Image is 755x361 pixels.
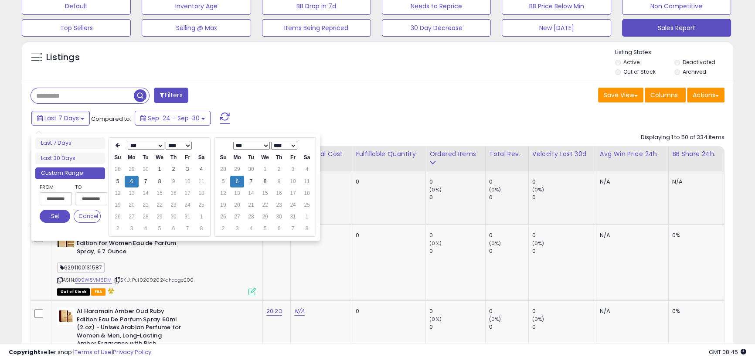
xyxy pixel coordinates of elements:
[489,194,528,201] div: 0
[125,199,139,211] td: 20
[148,114,200,123] span: Sep-24 - Sep-30
[135,111,211,126] button: Sep-24 - Sep-30
[125,211,139,223] td: 27
[153,211,167,223] td: 29
[272,187,286,199] td: 16
[489,307,528,315] div: 0
[153,199,167,211] td: 22
[75,276,112,284] a: B09W5VM6DM
[382,19,491,37] button: 30 Day Decrease
[286,176,300,187] td: 10
[258,223,272,235] td: 5
[272,223,286,235] td: 6
[194,152,208,163] th: Sa
[286,199,300,211] td: 24
[216,163,230,175] td: 28
[300,211,314,223] td: 1
[40,210,70,223] button: Set
[180,199,194,211] td: 24
[645,88,686,102] button: Columns
[356,232,419,239] div: 0
[139,176,153,187] td: 7
[286,152,300,163] th: Fr
[194,223,208,235] td: 8
[356,178,419,186] div: 0
[672,178,718,186] div: N/A
[194,211,208,223] td: 1
[532,150,592,159] div: Velocity Last 30d
[125,187,139,199] td: 13
[356,307,419,315] div: 0
[230,176,244,187] td: 6
[40,183,70,191] label: From
[139,152,153,163] th: Tu
[258,163,272,175] td: 1
[180,211,194,223] td: 31
[216,211,230,223] td: 26
[294,307,305,316] a: N/A
[622,19,731,37] button: Sales Report
[77,232,183,258] b: [PERSON_NAME] Amber Oud Gold Edition for Women Eau de Parfum Spray, 6.7 Ounce
[532,240,544,247] small: (0%)
[57,307,75,325] img: 41NDCDOhfsL._SL40_.jpg
[244,163,258,175] td: 30
[153,223,167,235] td: 5
[244,152,258,163] th: Tu
[672,232,718,239] div: 0%
[167,187,180,199] td: 16
[111,223,125,235] td: 2
[154,88,188,103] button: Filters
[35,153,105,164] li: Last 30 Days
[111,152,125,163] th: Su
[139,199,153,211] td: 21
[139,187,153,199] td: 14
[230,199,244,211] td: 20
[111,176,125,187] td: 5
[9,348,151,357] div: seller snap | |
[600,307,662,315] div: N/A
[111,163,125,175] td: 28
[230,187,244,199] td: 13
[429,150,481,159] div: Ordered Items
[300,199,314,211] td: 25
[153,163,167,175] td: 1
[272,163,286,175] td: 2
[244,199,258,211] td: 21
[180,176,194,187] td: 10
[623,68,655,75] label: Out of Stock
[180,152,194,163] th: Fr
[300,163,314,175] td: 4
[167,199,180,211] td: 23
[300,187,314,199] td: 18
[429,194,485,201] div: 0
[532,316,544,323] small: (0%)
[294,150,349,159] div: Additional Cost
[272,152,286,163] th: Th
[623,58,639,66] label: Active
[532,194,596,201] div: 0
[111,211,125,223] td: 26
[194,163,208,175] td: 4
[153,152,167,163] th: We
[286,187,300,199] td: 17
[709,348,746,356] span: 2025-10-8 08:45 GMT
[683,68,706,75] label: Archived
[244,187,258,199] td: 14
[489,323,528,331] div: 0
[600,232,662,239] div: N/A
[113,348,151,356] a: Privacy Policy
[286,211,300,223] td: 31
[216,199,230,211] td: 19
[600,150,665,159] div: Avg Win Price 24h.
[429,240,442,247] small: (0%)
[258,152,272,163] th: We
[139,163,153,175] td: 30
[230,152,244,163] th: Mo
[272,199,286,211] td: 23
[300,152,314,163] th: Sa
[125,152,139,163] th: Mo
[44,114,79,123] span: Last 7 Days
[105,288,115,294] i: hazardous material
[35,167,105,179] li: Custom Range
[489,232,528,239] div: 0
